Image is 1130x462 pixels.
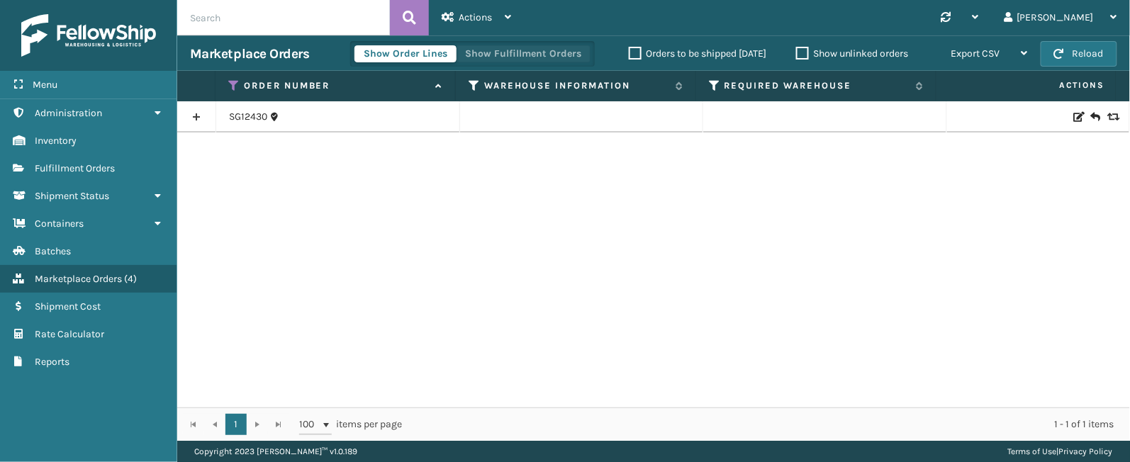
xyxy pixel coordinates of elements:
[21,14,156,57] img: logo
[124,273,137,285] span: ( 4 )
[244,79,428,92] label: Order Number
[459,11,492,23] span: Actions
[299,417,320,432] span: 100
[725,79,909,92] label: Required Warehouse
[35,135,77,147] span: Inventory
[354,45,457,62] button: Show Order Lines
[35,218,84,230] span: Containers
[229,110,267,124] a: SG12430
[1108,112,1117,122] i: Replace
[1074,112,1083,122] i: Edit
[194,441,357,462] p: Copyright 2023 [PERSON_NAME]™ v 1.0.189
[951,47,1000,60] span: Export CSV
[35,245,71,257] span: Batches
[35,356,69,368] span: Reports
[35,190,109,202] span: Shipment Status
[796,47,909,60] label: Show unlinked orders
[35,328,104,340] span: Rate Calculator
[1008,441,1113,462] div: |
[190,45,309,62] h3: Marketplace Orders
[299,414,403,435] span: items per page
[33,79,57,91] span: Menu
[423,417,1114,432] div: 1 - 1 of 1 items
[484,79,669,92] label: Warehouse Information
[35,162,115,174] span: Fulfillment Orders
[941,74,1113,97] span: Actions
[225,414,247,435] a: 1
[456,45,591,62] button: Show Fulfillment Orders
[35,300,101,312] span: Shipment Cost
[35,273,122,285] span: Marketplace Orders
[629,47,766,60] label: Orders to be shipped [DATE]
[1059,446,1113,456] a: Privacy Policy
[1041,41,1117,67] button: Reload
[1008,446,1057,456] a: Terms of Use
[1091,110,1100,124] i: Create Return Label
[35,107,102,119] span: Administration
